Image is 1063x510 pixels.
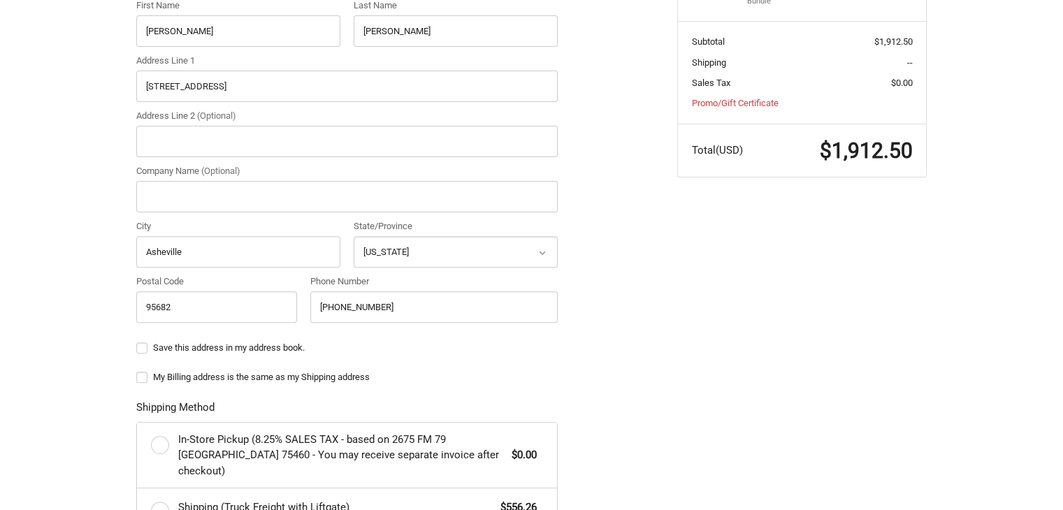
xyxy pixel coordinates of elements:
label: State/Province [354,219,558,233]
span: $1,912.50 [874,36,913,47]
iframe: Chat Widget [993,443,1063,510]
label: My Billing address is the same as my Shipping address [136,372,558,383]
legend: Shipping Method [136,400,215,422]
span: In-Store Pickup (8.25% SALES TAX - based on 2675 FM 79 [GEOGRAPHIC_DATA] 75460 - You may receive ... [178,432,505,479]
a: Promo/Gift Certificate [692,98,779,108]
label: Address Line 1 [136,54,558,68]
small: (Optional) [201,166,240,176]
span: Total (USD) [692,144,743,156]
span: Shipping [692,57,726,68]
span: $0.00 [505,447,537,463]
label: City [136,219,340,233]
label: Save this address in my address book. [136,342,558,354]
label: Address Line 2 [136,109,558,123]
label: Postal Code [136,275,297,289]
span: $0.00 [891,78,913,88]
span: Subtotal [692,36,725,47]
small: (Optional) [197,110,236,121]
label: Company Name [136,164,558,178]
span: -- [907,57,913,68]
span: $1,912.50 [820,138,913,163]
label: Phone Number [310,275,558,289]
span: Sales Tax [692,78,730,88]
